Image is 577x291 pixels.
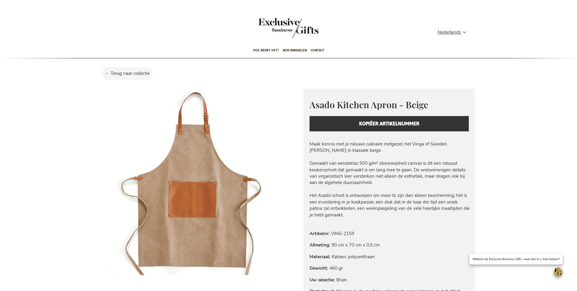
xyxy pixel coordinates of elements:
[253,43,279,57] span: Hoe werkt het?
[283,43,307,57] span: Bon inwisselen
[310,141,470,218] div: Maak kennis met je nieuwe culinaire metgezel: het Vinga of Sweden [PERSON_NAME] in klassiek beige...
[438,29,470,36] div: Nederlands
[438,29,461,36] span: Nederlands
[311,43,324,57] span: Contact
[310,99,428,111] span: Asado Kitchen Apron - Beige
[102,89,288,275] img: Asado Kitchen Apron - Beige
